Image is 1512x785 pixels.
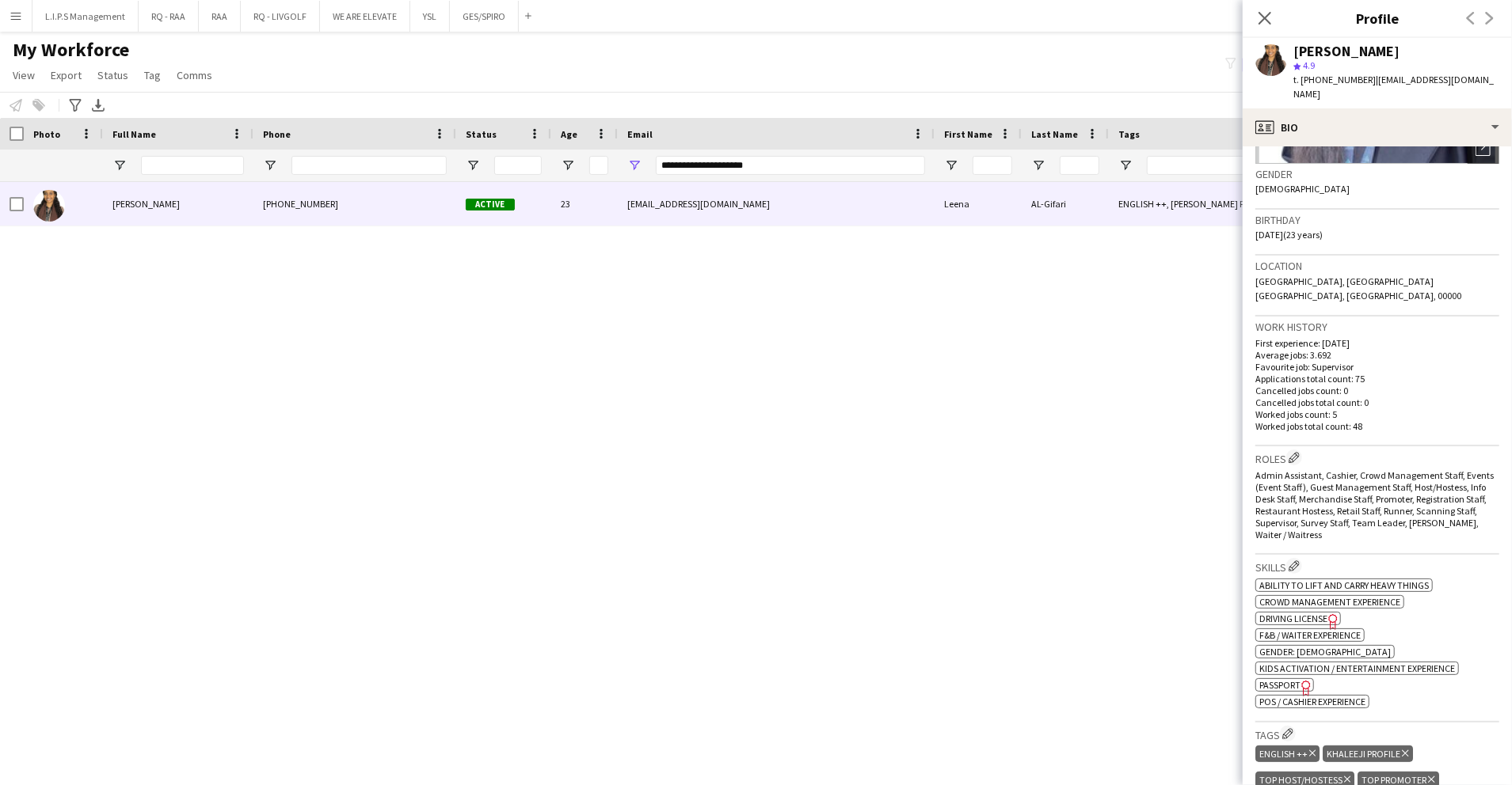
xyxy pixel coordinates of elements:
[1259,596,1400,608] span: Crowd management experience
[1243,108,1512,146] div: Bio
[1255,337,1499,349] p: First experience: [DATE]
[656,156,925,175] input: Email Filter Input
[1259,679,1301,691] span: Passport
[199,1,241,32] button: RAA
[320,1,410,32] button: WE ARE ELEVATE
[1259,579,1429,591] span: Ability to lift and carry heavy things
[1109,182,1463,226] div: ENGLISH ++, [PERSON_NAME] PROFILE, TOP HOST/HOSTESS, TOP PROMOTER, TOP SUPERVISOR, TOP [PERSON_NA...
[561,158,575,173] button: Open Filter Menu
[551,182,618,226] div: 23
[1060,156,1099,175] input: Last Name Filter Input
[170,65,219,85] a: Comms
[1255,469,1494,540] span: Admin Assistant, Cashier, Crowd Management Staff, Events (Event Staff), Guest Management Staff, H...
[935,182,1022,226] div: Leena
[97,68,128,82] span: Status
[144,68,161,82] span: Tag
[112,158,127,173] button: Open Filter Menu
[6,65,41,85] a: View
[1255,558,1499,575] h3: Skills
[589,156,608,175] input: Age Filter Input
[1255,420,1499,432] p: Worked jobs total count: 48
[561,128,577,140] span: Age
[13,68,35,82] span: View
[1147,156,1453,175] input: Tags Filter Input
[466,199,515,210] span: Active
[973,156,1012,175] input: First Name Filter Input
[1323,745,1412,762] div: KHALEEJI PROFILE
[112,198,180,210] span: [PERSON_NAME]
[91,65,135,85] a: Status
[1468,132,1499,164] div: Open photos pop-in
[1259,629,1361,641] span: F&B / Waiter experience
[66,96,85,115] app-action-btn: Advanced filters
[263,158,277,173] button: Open Filter Menu
[1259,696,1365,707] span: POS / Cashier experience
[1031,158,1045,173] button: Open Filter Menu
[1022,182,1109,226] div: AL-Gifari
[1303,59,1315,71] span: 4.9
[466,158,480,173] button: Open Filter Menu
[1255,320,1499,334] h3: Work history
[1293,74,1494,100] span: | [EMAIL_ADDRESS][DOMAIN_NAME]
[1255,745,1320,762] div: ENGLISH ++
[291,156,447,175] input: Phone Filter Input
[1293,44,1400,59] div: [PERSON_NAME]
[1255,396,1499,408] p: Cancelled jobs total count: 0
[1259,646,1391,658] span: Gender: [DEMOGRAPHIC_DATA]
[1118,158,1133,173] button: Open Filter Menu
[1255,385,1499,396] p: Cancelled jobs count: 0
[253,182,456,226] div: [PHONE_NUMBER]
[1031,128,1078,140] span: Last Name
[263,128,291,140] span: Phone
[1118,128,1140,140] span: Tags
[1243,8,1512,28] h3: Profile
[627,128,653,140] span: Email
[33,128,60,140] span: Photo
[627,158,642,173] button: Open Filter Menu
[241,1,320,32] button: RQ - LIVGOLF
[1255,373,1499,385] p: Applications total count: 75
[89,96,108,115] app-action-btn: Export XLSX
[1255,726,1499,742] h3: Tags
[618,182,935,226] div: [EMAIL_ADDRESS][DOMAIN_NAME]
[1255,183,1350,195] span: [DEMOGRAPHIC_DATA]
[944,158,958,173] button: Open Filter Menu
[1255,229,1323,241] span: [DATE] (23 years)
[1255,275,1461,301] span: [GEOGRAPHIC_DATA], [GEOGRAPHIC_DATA] [GEOGRAPHIC_DATA], [GEOGRAPHIC_DATA], 00000
[466,128,497,140] span: Status
[1259,662,1455,674] span: Kids activation / Entertainment experience
[33,190,65,222] img: Leena AL-Gifari
[44,65,88,85] a: Export
[141,156,244,175] input: Full Name Filter Input
[410,1,450,32] button: YSL
[1293,74,1376,85] span: t. [PHONE_NUMBER]
[1255,449,1499,466] h3: Roles
[139,1,199,32] button: RQ - RAA
[1255,213,1499,227] h3: Birthday
[1255,408,1499,420] p: Worked jobs count: 5
[112,128,156,140] span: Full Name
[1255,361,1499,373] p: Favourite job: Supervisor
[51,68,82,82] span: Export
[177,68,212,82] span: Comms
[450,1,519,32] button: GES/SPIRO
[1255,349,1499,361] p: Average jobs: 3.692
[138,65,167,85] a: Tag
[1255,167,1499,181] h3: Gender
[494,156,542,175] input: Status Filter Input
[944,128,992,140] span: First Name
[13,38,129,62] span: My Workforce
[1255,259,1499,273] h3: Location
[1259,612,1327,624] span: Driving License
[32,1,139,32] button: L.I.P.S Management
